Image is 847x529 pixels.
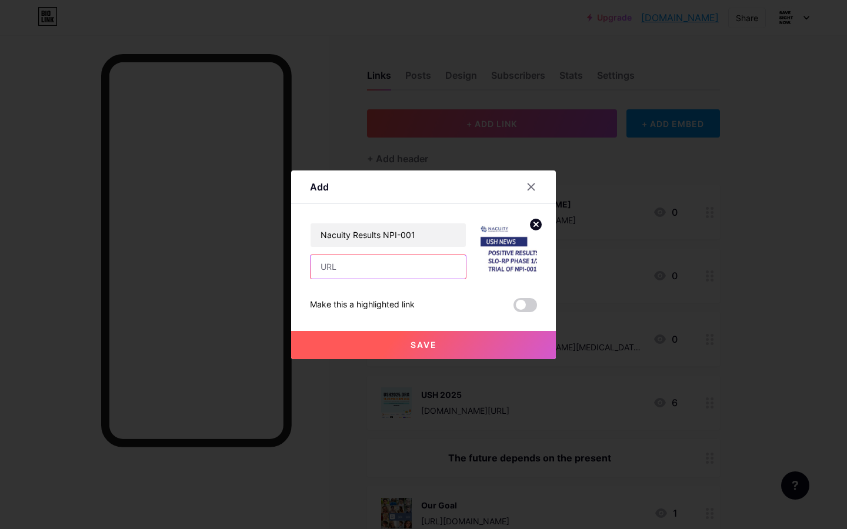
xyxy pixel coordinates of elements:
[311,255,466,279] input: URL
[310,180,329,194] div: Add
[411,340,437,350] span: Save
[311,223,466,247] input: Title
[481,223,537,279] img: link_thumbnail
[291,331,556,359] button: Save
[310,298,415,312] div: Make this a highlighted link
